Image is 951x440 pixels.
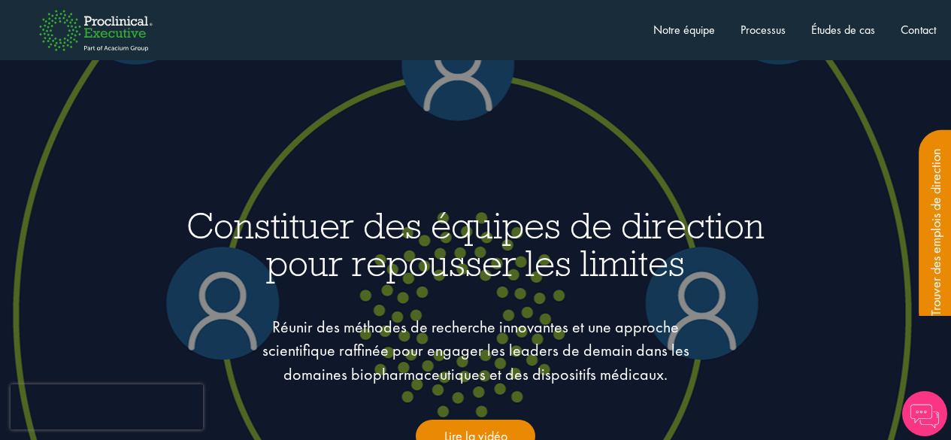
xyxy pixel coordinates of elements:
font: Trouver des emplois de direction [927,149,944,316]
a: Études de cas [811,22,875,38]
a: Contact [901,22,936,38]
iframe: reCAPTCHA [11,384,203,429]
a: Notre équipe [653,22,715,38]
a: Processus [741,22,786,38]
img: Chatbot [902,391,947,436]
font: pour repousser les limites [266,240,685,286]
font: Réunir des méthodes de recherche innovantes et une approche scientifique raffinée pour engager le... [262,316,689,385]
font: Constituer des équipes de direction [186,202,765,248]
